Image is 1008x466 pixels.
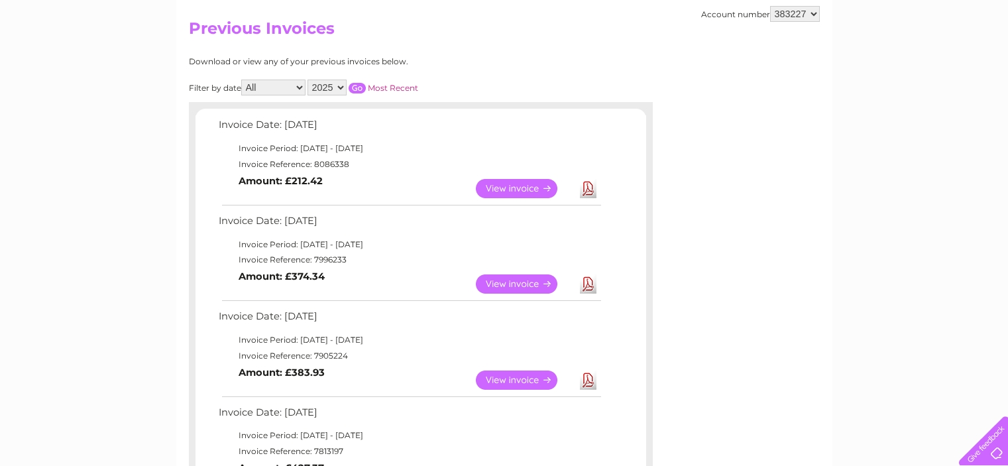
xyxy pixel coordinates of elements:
a: Blog [893,56,912,66]
b: Amount: £212.42 [239,175,323,187]
a: Download [580,371,596,390]
div: Download or view any of your previous invoices below. [189,57,537,66]
img: logo.png [35,34,103,75]
a: View [476,179,573,198]
h2: Previous Invoices [189,19,820,44]
b: Amount: £374.34 [239,270,325,282]
td: Invoice Reference: 8086338 [215,156,603,172]
td: Invoice Date: [DATE] [215,404,603,428]
td: Invoice Reference: 7905224 [215,348,603,364]
td: Invoice Reference: 7996233 [215,252,603,268]
a: 0333 014 3131 [758,7,850,23]
div: Filter by date [189,80,537,95]
b: Amount: £383.93 [239,367,325,379]
a: Most Recent [368,83,418,93]
td: Invoice Period: [DATE] - [DATE] [215,332,603,348]
td: Invoice Period: [DATE] - [DATE] [215,428,603,443]
a: Log out [964,56,995,66]
td: Invoice Period: [DATE] - [DATE] [215,237,603,253]
a: Water [775,56,800,66]
td: Invoice Date: [DATE] [215,116,603,141]
td: Invoice Period: [DATE] - [DATE] [215,141,603,156]
a: Energy [808,56,837,66]
a: Contact [920,56,952,66]
td: Invoice Date: [DATE] [215,308,603,332]
td: Invoice Date: [DATE] [215,212,603,237]
div: Clear Business is a trading name of Verastar Limited (registered in [GEOGRAPHIC_DATA] No. 3667643... [192,7,818,64]
a: Telecoms [845,56,885,66]
a: Download [580,274,596,294]
div: Account number [701,6,820,22]
td: Invoice Reference: 7813197 [215,443,603,459]
a: View [476,274,573,294]
a: Download [580,179,596,198]
a: View [476,371,573,390]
